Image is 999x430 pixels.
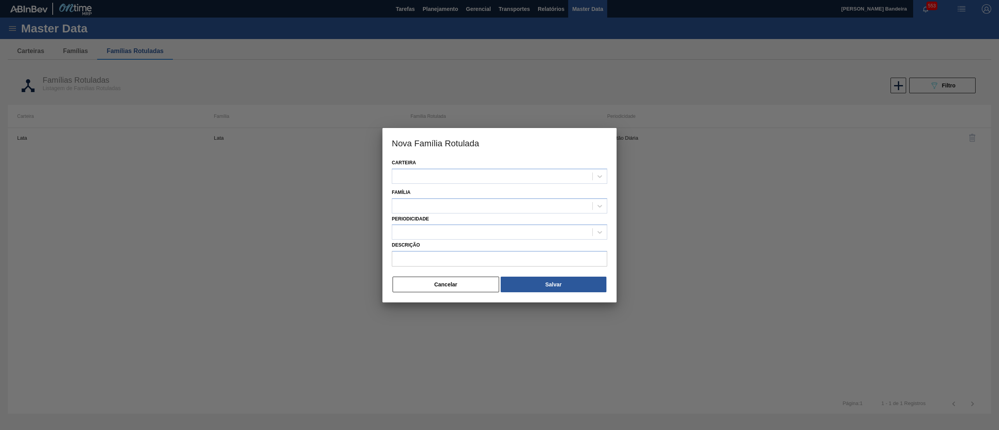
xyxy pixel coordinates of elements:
[501,277,606,292] button: Salvar
[393,277,499,292] button: Cancelar
[392,216,429,222] label: Periodicidade
[392,190,411,195] label: Família
[392,240,607,251] label: Descrição
[382,128,617,158] h3: Nova Família Rotulada
[392,160,416,165] label: Carteira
